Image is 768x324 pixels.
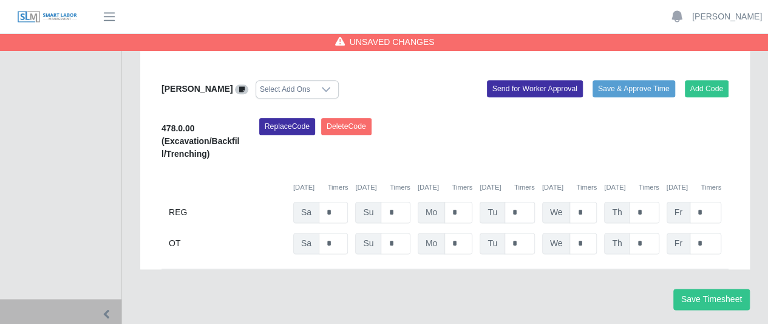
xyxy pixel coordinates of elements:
span: Th [604,202,630,223]
div: [DATE] [293,182,348,193]
button: Timers [701,182,721,193]
a: View/Edit Notes [235,84,248,94]
span: Unsaved Changes [350,36,435,48]
button: Send for Worker Approval [487,80,583,97]
span: Su [355,233,381,254]
span: We [542,233,571,254]
img: SLM Logo [17,10,78,24]
button: ReplaceCode [259,118,315,135]
div: [DATE] [667,182,721,193]
span: Tu [480,233,505,254]
button: Timers [576,182,597,193]
button: DeleteCode [321,118,372,135]
span: Sa [293,202,319,223]
span: Tu [480,202,505,223]
span: We [542,202,571,223]
div: [DATE] [355,182,410,193]
button: Timers [328,182,348,193]
b: 478.0.00 (Excavation/Backfill/Trenching) [161,123,239,159]
button: Save Timesheet [673,289,750,310]
span: Fr [667,202,690,223]
button: Timers [639,182,659,193]
div: [DATE] [604,182,659,193]
div: [DATE] [542,182,597,193]
div: REG [169,202,286,223]
b: [PERSON_NAME] [161,84,233,94]
button: Save & Approve Time [593,80,675,97]
div: Select Add Ons [256,81,314,98]
span: Th [604,233,630,254]
div: [DATE] [418,182,472,193]
span: Su [355,202,381,223]
button: Timers [514,182,535,193]
button: Timers [452,182,472,193]
span: Fr [667,233,690,254]
div: [DATE] [480,182,534,193]
span: Mo [418,233,445,254]
span: Mo [418,202,445,223]
span: Sa [293,233,319,254]
button: Timers [390,182,410,193]
button: Add Code [685,80,729,97]
div: OT [169,233,286,254]
a: [PERSON_NAME] [692,10,762,23]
